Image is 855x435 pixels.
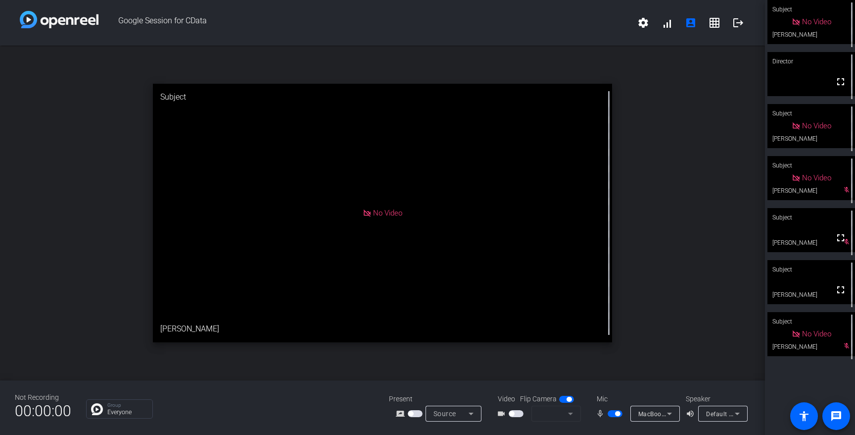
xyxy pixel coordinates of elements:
mat-icon: accessibility [798,410,810,422]
mat-icon: message [830,410,842,422]
div: Mic [587,394,686,404]
mat-icon: settings [637,17,649,29]
span: No Video [802,173,831,182]
mat-icon: fullscreen [835,232,847,244]
div: Present [389,394,488,404]
mat-icon: screen_share_outline [396,408,408,420]
mat-icon: logout [732,17,744,29]
div: Speaker [686,394,745,404]
button: signal_cellular_alt [655,11,679,35]
span: 00:00:00 [15,399,71,423]
span: MacBook Pro Microphone (Built-in) [638,410,739,418]
mat-icon: volume_up [686,408,698,420]
span: No Video [802,17,831,26]
mat-icon: fullscreen [835,76,847,88]
div: Subject [767,156,855,175]
span: No Video [802,329,831,338]
span: Flip Camera [520,394,557,404]
mat-icon: videocam_outline [497,408,509,420]
div: Subject [767,208,855,227]
mat-icon: mic_none [596,408,608,420]
p: Everyone [107,409,147,415]
p: Group [107,403,147,408]
div: Subject [767,104,855,123]
img: white-gradient.svg [20,11,98,28]
mat-icon: fullscreen [835,284,847,296]
span: Source [433,410,456,418]
div: Subject [767,260,855,279]
div: Not Recording [15,392,71,403]
span: No Video [373,209,402,217]
img: Chat Icon [91,403,103,415]
span: Google Session for CData [98,11,631,35]
div: Director [767,52,855,71]
span: No Video [802,121,831,130]
mat-icon: account_box [685,17,697,29]
span: Default - MacBook Pro Speakers (Built-in) [706,410,825,418]
span: Video [498,394,515,404]
div: Subject [153,84,612,110]
div: Subject [767,312,855,331]
mat-icon: grid_on [709,17,720,29]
